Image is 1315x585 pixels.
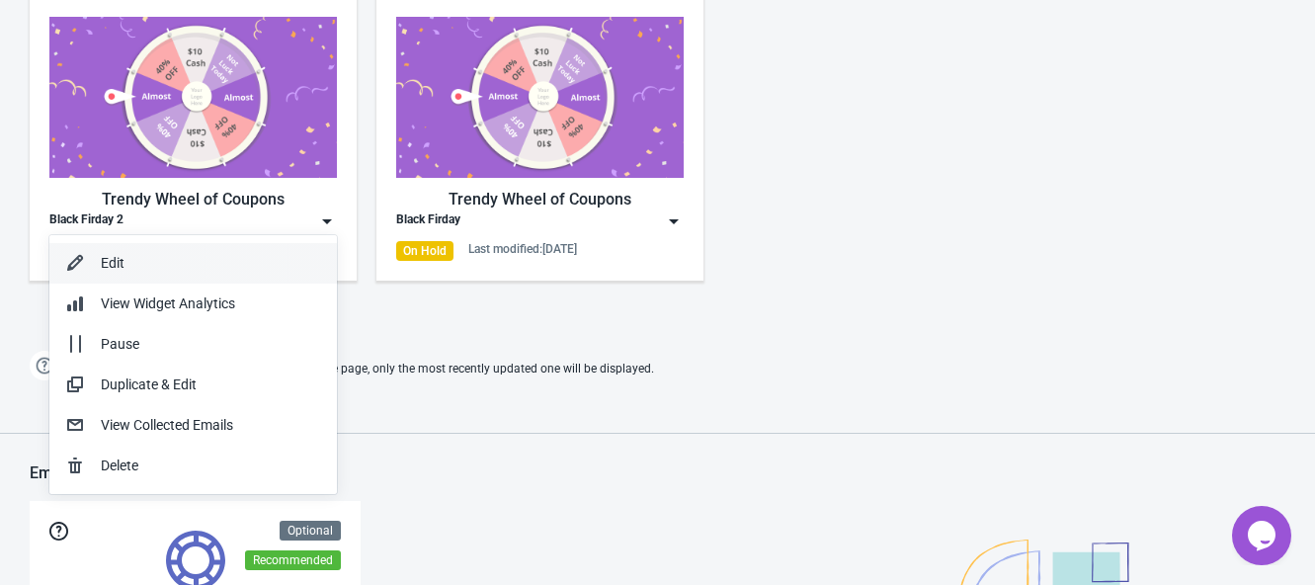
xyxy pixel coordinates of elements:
[49,405,337,446] button: View Collected Emails
[396,241,453,261] div: On Hold
[49,188,337,211] div: Trendy Wheel of Coupons
[101,295,235,311] span: View Widget Analytics
[1232,506,1295,565] iframe: chat widget
[49,243,337,284] button: Edit
[49,284,337,324] button: View Widget Analytics
[30,351,59,380] img: help.png
[49,446,337,486] button: Delete
[664,211,684,231] img: dropdown.png
[101,375,321,395] div: Duplicate & Edit
[317,211,337,231] img: dropdown.png
[396,188,684,211] div: Trendy Wheel of Coupons
[396,17,684,178] img: trendy_game.png
[69,353,654,385] span: If two Widgets are enabled and targeting the same page, only the most recently updated one will b...
[468,241,577,257] div: Last modified: [DATE]
[101,334,321,355] div: Pause
[101,253,321,274] div: Edit
[49,211,123,231] div: Black Firday 2
[49,365,337,405] button: Duplicate & Edit
[49,324,337,365] button: Pause
[396,211,460,231] div: Black Firday
[280,521,341,541] div: Optional
[245,550,341,570] div: Recommended
[101,456,321,476] div: Delete
[49,17,337,178] img: trendy_game.png
[101,415,321,436] div: View Collected Emails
